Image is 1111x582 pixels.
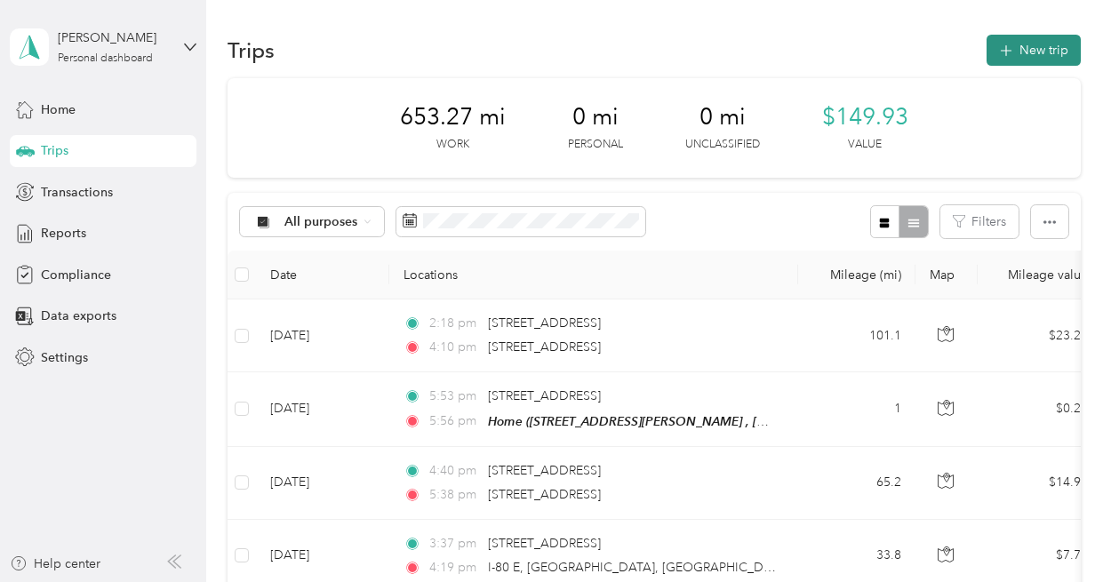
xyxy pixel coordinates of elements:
th: Date [256,251,389,299]
span: 4:40 pm [429,461,480,481]
td: 65.2 [798,447,915,520]
span: [STREET_ADDRESS] [488,463,601,478]
span: Home [41,100,76,119]
td: $23.20 [978,299,1102,372]
span: Data exports [41,307,116,325]
span: [STREET_ADDRESS] [488,388,601,403]
button: Help center [10,554,100,573]
span: Compliance [41,266,111,284]
span: 4:19 pm [429,558,480,578]
span: Home ([STREET_ADDRESS][PERSON_NAME] , [GEOGRAPHIC_DATA], [GEOGRAPHIC_DATA]) [488,414,1012,429]
span: 5:56 pm [429,411,480,431]
div: [PERSON_NAME] [58,28,169,47]
span: 0 mi [572,103,619,132]
h1: Trips [228,41,275,60]
span: Transactions [41,183,113,202]
span: I-80 E, [GEOGRAPHIC_DATA], [GEOGRAPHIC_DATA] [488,560,790,575]
button: Filters [940,205,1019,238]
span: 5:38 pm [429,485,480,505]
span: [STREET_ADDRESS] [488,536,601,551]
p: Work [436,137,469,153]
td: $0.23 [978,372,1102,446]
th: Mileage (mi) [798,251,915,299]
p: Value [848,137,882,153]
div: Personal dashboard [58,53,153,64]
span: 2:18 pm [429,314,480,333]
td: 101.1 [798,299,915,372]
th: Mileage value [978,251,1102,299]
th: Map [915,251,978,299]
p: Personal [568,137,623,153]
td: [DATE] [256,372,389,446]
span: [STREET_ADDRESS] [488,339,601,355]
span: All purposes [284,216,358,228]
span: 0 mi [699,103,746,132]
td: $14.96 [978,447,1102,520]
span: 653.27 mi [400,103,506,132]
span: 5:53 pm [429,387,480,406]
span: 3:37 pm [429,534,480,554]
iframe: Everlance-gr Chat Button Frame [1011,482,1111,582]
th: Locations [389,251,798,299]
td: [DATE] [256,299,389,372]
span: 4:10 pm [429,338,480,357]
span: Reports [41,224,86,243]
span: Trips [41,141,68,160]
td: 1 [798,372,915,446]
span: [STREET_ADDRESS] [488,315,601,331]
span: $149.93 [822,103,908,132]
span: [STREET_ADDRESS] [488,487,601,502]
button: New trip [987,35,1081,66]
td: [DATE] [256,447,389,520]
p: Unclassified [685,137,760,153]
span: Settings [41,348,88,367]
